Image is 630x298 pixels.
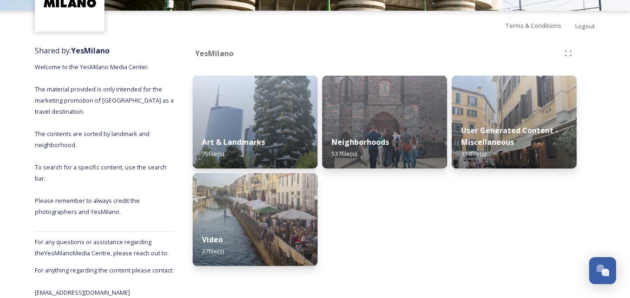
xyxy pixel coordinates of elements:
img: SEMPIONE.CASTELLO01660420.jpg [322,76,447,168]
strong: Neighborhoods [331,137,389,147]
span: Terms & Conditions [505,21,561,30]
span: Welcome to the YesMilano Media Center. The material provided is only intended for the marketing p... [35,63,175,216]
strong: YesMilano [195,48,234,58]
span: For any questions or assistance regarding the YesMilano Media Centre, please reach out to: [35,238,169,257]
img: 39056706942e726a10cb66607dbfc22c2ba330fd249abd295dd4e57aab3ba313.jpg [452,76,577,168]
strong: Video [202,234,223,245]
span: Shared by: [35,45,110,56]
strong: User Generated Content - Miscellaneous [461,125,558,147]
strong: YesMilano [71,45,110,56]
span: For anything regarding the content please contact: [EMAIL_ADDRESS][DOMAIN_NAME] [35,266,175,297]
a: Terms & Conditions [505,20,575,31]
span: 537 file(s) [331,149,357,158]
button: Open Chat [589,257,616,284]
span: 27 file(s) [202,247,224,255]
strong: Art & Landmarks [202,137,265,147]
span: Logout [575,22,595,30]
span: 334 file(s) [461,149,486,158]
img: Isola_Yesilano_AnnaDellaBadia_880.jpg [193,76,318,168]
span: 75 file(s) [202,149,224,158]
img: Mercato_Navigli_YesMilano_AnnaDellaBadia_4230.JPG [193,173,318,266]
